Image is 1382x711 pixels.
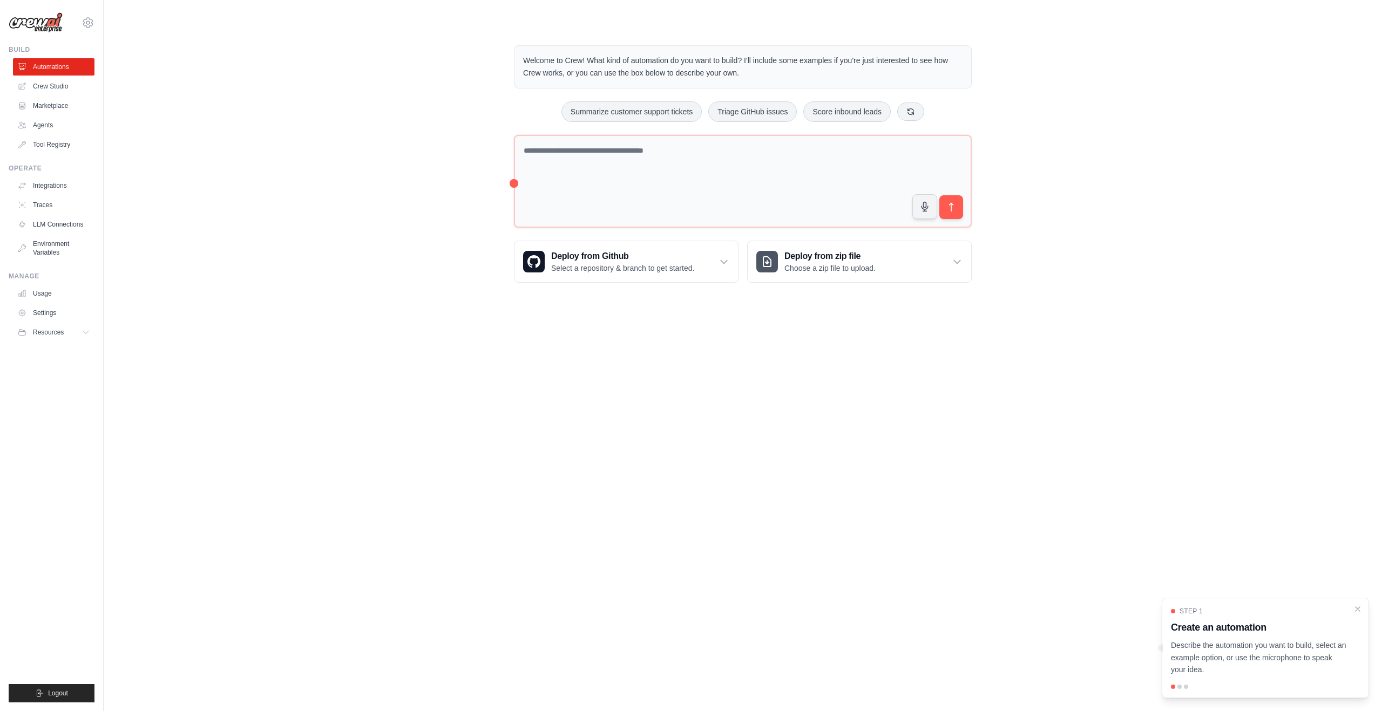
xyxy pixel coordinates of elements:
[803,101,891,122] button: Score inbound leads
[784,263,876,274] p: Choose a zip file to upload.
[9,272,94,281] div: Manage
[561,101,702,122] button: Summarize customer support tickets
[13,235,94,261] a: Environment Variables
[13,304,94,322] a: Settings
[551,263,694,274] p: Select a repository & branch to get started.
[708,101,797,122] button: Triage GitHub issues
[13,58,94,76] a: Automations
[9,12,63,33] img: Logo
[9,164,94,173] div: Operate
[1180,607,1203,616] span: Step 1
[1171,620,1347,635] h3: Create an automation
[784,250,876,263] h3: Deploy from zip file
[48,689,68,698] span: Logout
[13,324,94,341] button: Resources
[13,216,94,233] a: LLM Connections
[9,45,94,54] div: Build
[1353,605,1362,613] button: Close walkthrough
[9,684,94,702] button: Logout
[13,285,94,302] a: Usage
[13,177,94,194] a: Integrations
[551,250,694,263] h3: Deploy from Github
[13,136,94,153] a: Tool Registry
[13,196,94,214] a: Traces
[13,117,94,134] a: Agents
[1171,639,1347,676] p: Describe the automation you want to build, select an example option, or use the microphone to spe...
[13,78,94,95] a: Crew Studio
[13,97,94,114] a: Marketplace
[523,54,963,79] p: Welcome to Crew! What kind of automation do you want to build? I'll include some examples if you'...
[33,328,64,337] span: Resources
